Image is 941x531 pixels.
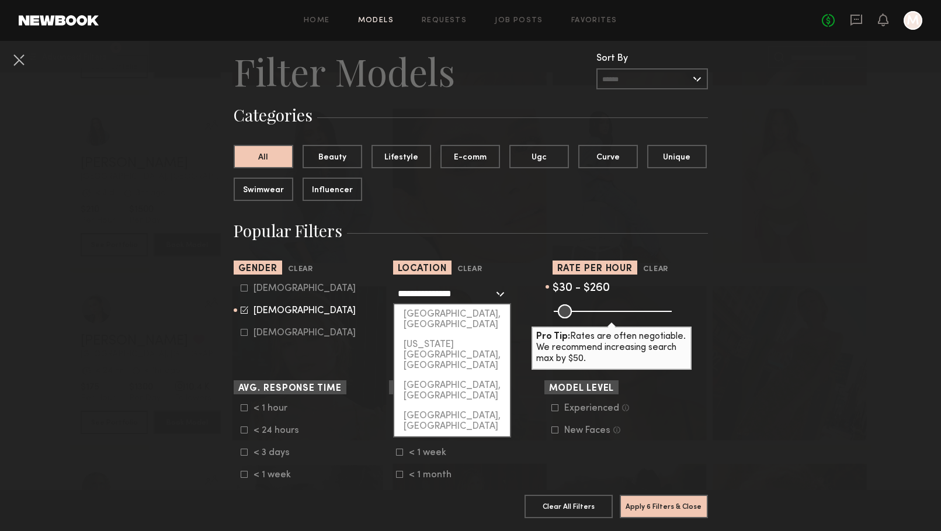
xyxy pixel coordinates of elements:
[254,307,356,314] div: [DEMOGRAPHIC_DATA]
[394,304,510,335] div: [GEOGRAPHIC_DATA], [GEOGRAPHIC_DATA]
[422,17,467,25] a: Requests
[904,11,922,30] a: M
[234,48,455,95] h2: Filter Models
[303,178,362,201] button: Influencer
[409,449,454,456] div: < 1 week
[596,54,708,64] div: Sort By
[234,220,708,242] h3: Popular Filters
[234,145,293,168] button: All
[254,405,299,412] div: < 1 hour
[394,376,510,406] div: [GEOGRAPHIC_DATA], [GEOGRAPHIC_DATA]
[254,449,299,456] div: < 3 days
[234,178,293,201] button: Swimwear
[553,283,610,294] span: $30 - $260
[254,285,356,292] div: [DEMOGRAPHIC_DATA]
[571,17,617,25] a: Favorites
[254,427,299,434] div: < 24 hours
[303,145,362,168] button: Beauty
[288,263,313,276] button: Clear
[9,50,28,71] common-close-button: Cancel
[304,17,330,25] a: Home
[254,329,356,336] div: [DEMOGRAPHIC_DATA]
[358,17,394,25] a: Models
[557,265,633,273] span: Rate per Hour
[394,406,510,436] div: [GEOGRAPHIC_DATA], [GEOGRAPHIC_DATA]
[9,50,28,69] button: Cancel
[509,145,569,168] button: Ugc
[238,265,277,273] span: Gender
[394,335,510,376] div: [US_STATE][GEOGRAPHIC_DATA], [GEOGRAPHIC_DATA]
[234,104,708,126] h3: Categories
[254,471,299,478] div: < 1 week
[495,17,543,25] a: Job Posts
[440,145,500,168] button: E-comm
[457,263,482,276] button: Clear
[525,495,613,518] button: Clear All Filters
[620,495,708,518] button: Apply 6 Filters & Close
[371,145,431,168] button: Lifestyle
[647,145,707,168] button: Unique
[549,384,614,393] span: Model Level
[536,332,570,341] b: Pro Tip:
[532,327,692,370] div: Rates are often negotiable. We recommend increasing search max by $50.
[578,145,638,168] button: Curve
[238,384,342,393] span: Avg. Response Time
[564,405,619,412] div: Experienced
[643,263,668,276] button: Clear
[409,471,454,478] div: < 1 month
[564,427,610,434] div: New Faces
[398,265,447,273] span: Location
